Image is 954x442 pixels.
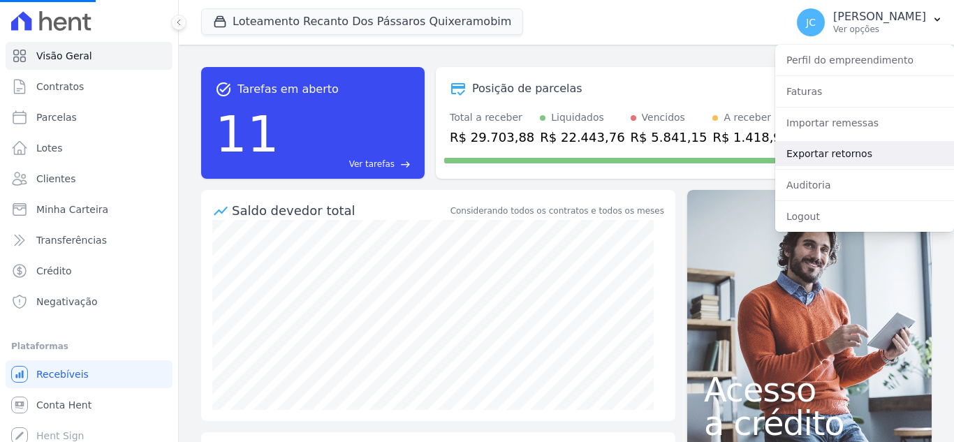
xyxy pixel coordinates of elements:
[724,110,771,125] div: A receber
[6,257,173,285] a: Crédito
[201,8,523,35] button: Loteamento Recanto Dos Pássaros Quixeramobim
[450,110,534,125] div: Total a receber
[36,49,92,63] span: Visão Geral
[36,141,63,155] span: Lotes
[215,98,279,170] div: 11
[833,24,926,35] p: Ver opções
[631,128,707,147] div: R$ 5.841,15
[36,110,77,124] span: Parcelas
[36,233,107,247] span: Transferências
[36,295,98,309] span: Negativação
[6,42,173,70] a: Visão Geral
[472,80,582,97] div: Posição de parcelas
[786,3,954,42] button: JC [PERSON_NAME] Ver opções
[775,79,954,104] a: Faturas
[36,398,91,412] span: Conta Hent
[642,110,685,125] div: Vencidos
[36,367,89,381] span: Recebíveis
[400,159,411,170] span: east
[704,406,915,440] span: a crédito
[775,204,954,229] a: Logout
[540,128,624,147] div: R$ 22.443,76
[450,205,664,217] div: Considerando todos os contratos e todos os meses
[6,360,173,388] a: Recebíveis
[36,264,72,278] span: Crédito
[349,158,395,170] span: Ver tarefas
[237,81,339,98] span: Tarefas em aberto
[6,103,173,131] a: Parcelas
[36,172,75,186] span: Clientes
[6,165,173,193] a: Clientes
[6,391,173,419] a: Conta Hent
[36,202,108,216] span: Minha Carteira
[712,128,789,147] div: R$ 1.418,97
[215,81,232,98] span: task_alt
[806,17,816,27] span: JC
[6,226,173,254] a: Transferências
[6,288,173,316] a: Negativação
[775,141,954,166] a: Exportar retornos
[285,158,411,170] a: Ver tarefas east
[833,10,926,24] p: [PERSON_NAME]
[232,201,448,220] div: Saldo devedor total
[6,73,173,101] a: Contratos
[6,196,173,223] a: Minha Carteira
[775,47,954,73] a: Perfil do empreendimento
[450,128,534,147] div: R$ 29.703,88
[775,172,954,198] a: Auditoria
[6,134,173,162] a: Lotes
[775,110,954,135] a: Importar remessas
[551,110,604,125] div: Liquidados
[704,373,915,406] span: Acesso
[36,80,84,94] span: Contratos
[11,338,167,355] div: Plataformas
